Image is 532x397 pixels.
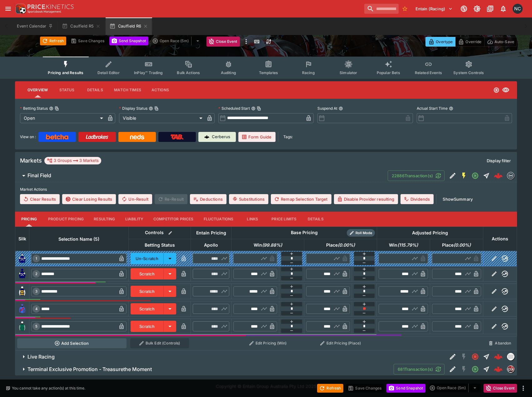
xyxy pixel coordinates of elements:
span: 1 [34,256,38,261]
span: Win(99.88%) [247,241,289,249]
button: Betting StatusCopy To Clipboard [49,106,53,111]
button: Un-Scratch [131,253,164,264]
span: Simulator [340,70,357,75]
th: Entain Pricing [191,227,231,239]
span: Pricing and Results [48,70,83,75]
label: View on : [20,132,36,142]
button: Edit Pricing (Win) [233,338,302,348]
button: more [520,384,527,392]
span: Bulk Actions [177,70,200,75]
button: Closed [470,351,481,362]
button: Disable Provider resulting [334,194,398,204]
button: Refresh [317,384,343,393]
button: Edit Pricing (Place) [306,338,375,348]
img: runner 1 [17,254,27,264]
p: Overtype [436,38,453,45]
div: split button [151,37,204,45]
button: Refresh [40,37,66,45]
img: runner 3 [17,286,27,296]
button: Scratch [131,321,164,332]
p: Betting Status [20,106,48,111]
button: more [242,37,250,47]
button: Dividends [400,194,434,204]
button: Override [455,37,484,47]
button: Copy To Clipboard [257,106,261,111]
div: Show/hide Price Roll mode configuration. [347,229,375,237]
img: betmakers [507,172,514,179]
span: System Controls [453,70,484,75]
p: Scheduled Start [218,106,250,111]
img: TabNZ [171,134,184,139]
button: Actual Start Time [449,106,453,111]
button: SGM Disabled [458,364,470,375]
button: Edit Detail [447,364,458,375]
span: Racing [302,70,315,75]
img: logo-cerberus--red.svg [494,365,503,374]
img: PriceKinetics Logo [14,3,26,15]
span: 5 [34,324,39,329]
img: Betcha [46,134,68,139]
th: Adjusted Pricing [377,227,483,239]
div: Open [20,113,105,123]
svg: Open [471,365,479,373]
span: Selection Name (5) [52,235,106,243]
button: Straight [481,170,492,181]
button: 681Transaction(s) [394,364,445,374]
span: Place(0.00%) [319,241,362,249]
button: Select Tenant [412,4,456,14]
button: Display filter [483,156,515,166]
img: logo-cerberus--red.svg [494,352,503,361]
img: Cerberus [204,134,209,139]
button: Status [53,83,81,98]
div: 3 Groups 3 Markets [47,157,99,164]
img: liveracing [507,353,514,360]
button: Straight [481,351,492,362]
button: Copy To Clipboard [154,106,159,111]
button: Match Times [109,83,146,98]
div: split button [428,384,481,392]
em: ( 115.79 %) [397,241,418,249]
button: Caulfield R5 [58,18,104,35]
button: Live Racing [15,350,447,363]
button: Deductions [190,194,226,204]
button: Clear Results [20,194,60,204]
img: pricekinetics [507,366,514,373]
button: Remap Selection Target [271,194,331,204]
h6: Final Field [27,172,51,179]
a: debbff62-d319-4172-aa0b-7a8660d4f295 [492,363,505,375]
h6: Terminal Exclusive Promotion - Treasurethe Moment [27,366,152,373]
button: Terminal Exclusive Promotion - Treasurethe Moment [15,363,394,375]
th: Actions [483,227,517,251]
em: ( 99.88 %) [262,241,282,249]
button: Pricing [15,212,43,227]
p: Actual Start Time [417,106,448,111]
p: Suspend At [317,106,337,111]
button: Fluctuations [199,212,239,227]
img: PriceKinetics [27,4,74,9]
p: You cannot take any action(s) at this time. [12,385,85,391]
em: ( 0.00 %) [454,241,471,249]
svg: Visible [502,86,510,94]
button: Details [81,83,109,98]
div: Nick Conway [513,4,523,14]
span: Popular Bets [377,70,400,75]
button: Close Event [484,384,517,393]
em: ( 0.00 %) [338,241,355,249]
span: Roll Mode [353,230,375,236]
span: Auditing [221,70,236,75]
button: Toggle light/dark mode [471,3,483,14]
button: Open [470,364,481,375]
h6: Live Racing [27,354,55,360]
button: Scratch [131,286,164,297]
button: Bulk Edit (Controls) [130,338,189,348]
img: Sportsbook Management [27,10,61,13]
button: Copy To Clipboard [55,106,59,111]
button: Resulting [89,212,120,227]
button: Notifications [498,3,509,14]
button: SGM Enabled [458,170,470,181]
img: Neds [130,134,144,139]
button: Add Selection [17,338,127,348]
button: Nick Conway [511,2,525,16]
